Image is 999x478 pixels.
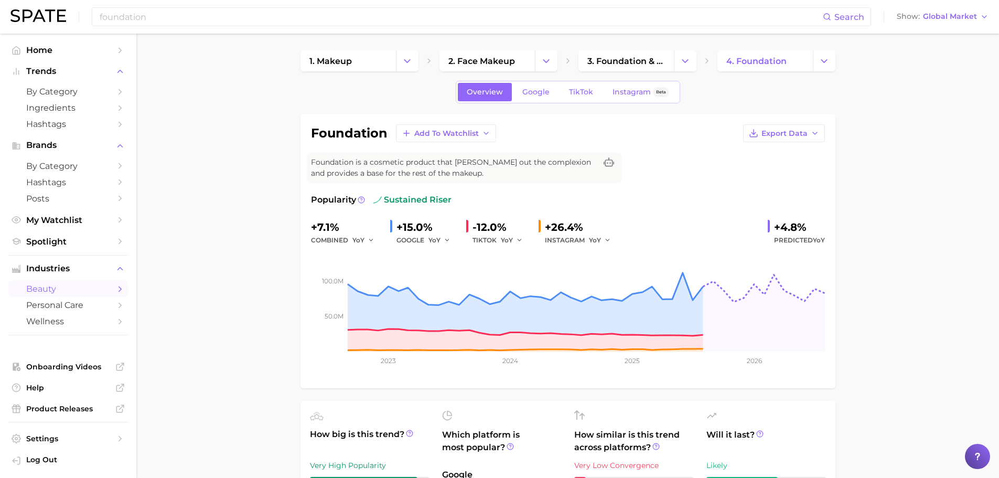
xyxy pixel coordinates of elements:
div: +4.8% [774,219,825,236]
button: Change Category [535,50,557,71]
span: How similar is this trend across platforms? [574,429,694,454]
span: YoY [501,236,513,245]
button: Add to Watchlist [396,124,496,142]
button: Export Data [743,124,825,142]
a: Onboarding Videos [8,359,128,375]
button: Change Category [674,50,696,71]
a: 4. foundation [717,50,813,71]
span: Beta [656,88,666,97]
span: Search [834,12,864,22]
div: Very High Popularity [310,459,429,472]
div: Likely [706,459,826,472]
span: Home [26,45,110,55]
span: Overview [467,88,503,97]
span: by Category [26,161,110,171]
a: 1. makeup [300,50,396,71]
span: Export Data [761,129,808,138]
span: Trends [26,67,110,76]
button: YoY [501,234,523,247]
button: Change Category [396,50,418,71]
img: SPATE [10,9,66,22]
span: 2. face makeup [448,56,515,66]
tspan: 2024 [502,357,518,365]
span: Product Releases [26,404,110,413]
span: Global Market [923,14,977,19]
tspan: 2023 [381,357,396,365]
a: by Category [8,158,128,174]
span: YoY [813,236,825,244]
button: Industries [8,261,128,277]
a: TikTok [560,83,602,101]
a: personal care [8,297,128,313]
span: Instagram [613,88,651,97]
span: 4. foundation [726,56,787,66]
h1: foundation [311,127,388,140]
div: +7.1% [311,219,382,236]
span: 1. makeup [309,56,352,66]
input: Search here for a brand, industry, or ingredient [99,8,823,26]
span: TikTok [569,88,593,97]
button: YoY [589,234,611,247]
span: Which platform is most popular? [442,429,562,463]
span: Add to Watchlist [414,129,479,138]
span: Help [26,383,110,392]
a: Product Releases [8,401,128,417]
span: My Watchlist [26,215,110,225]
a: Posts [8,190,128,207]
a: Hashtags [8,174,128,190]
a: Google [513,83,558,101]
a: Ingredients [8,100,128,116]
a: 3. foundation & base products [578,50,674,71]
span: Predicted [774,234,825,247]
a: Help [8,380,128,396]
span: wellness [26,316,110,326]
a: My Watchlist [8,212,128,228]
span: Log Out [26,455,120,464]
span: How big is this trend? [310,428,429,454]
div: combined [311,234,382,247]
a: Settings [8,431,128,447]
span: Spotlight [26,237,110,247]
span: personal care [26,300,110,310]
button: YoY [352,234,375,247]
a: Home [8,42,128,58]
div: INSTAGRAM [545,234,618,247]
button: Trends [8,63,128,79]
button: Brands [8,137,128,153]
span: YoY [428,236,441,245]
tspan: 2025 [625,357,640,365]
div: +26.4% [545,219,618,236]
a: Log out. Currently logged in with e-mail david.lucas@loreal.com. [8,452,128,470]
span: Will it last? [706,429,826,454]
span: YoY [352,236,364,245]
a: InstagramBeta [604,83,678,101]
a: wellness [8,313,128,330]
img: sustained riser [373,196,382,204]
a: 2. face makeup [439,50,535,71]
span: Industries [26,264,110,273]
a: beauty [8,281,128,297]
span: Google [522,88,550,97]
a: Spotlight [8,233,128,250]
span: 3. foundation & base products [587,56,665,66]
a: Hashtags [8,116,128,132]
div: +15.0% [396,219,458,236]
span: Show [897,14,920,19]
a: by Category [8,83,128,100]
button: ShowGlobal Market [894,10,991,24]
span: Foundation is a cosmetic product that [PERSON_NAME] out the complexion and provides a base for th... [311,157,596,179]
span: Popularity [311,194,356,206]
span: by Category [26,87,110,97]
span: Hashtags [26,177,110,187]
span: Onboarding Videos [26,362,110,371]
div: GOOGLE [396,234,458,247]
button: YoY [428,234,451,247]
a: Overview [458,83,512,101]
button: Change Category [813,50,835,71]
span: Ingredients [26,103,110,113]
span: Posts [26,194,110,204]
div: TIKTOK [472,234,530,247]
tspan: 2026 [746,357,761,365]
span: beauty [26,284,110,294]
div: -12.0% [472,219,530,236]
